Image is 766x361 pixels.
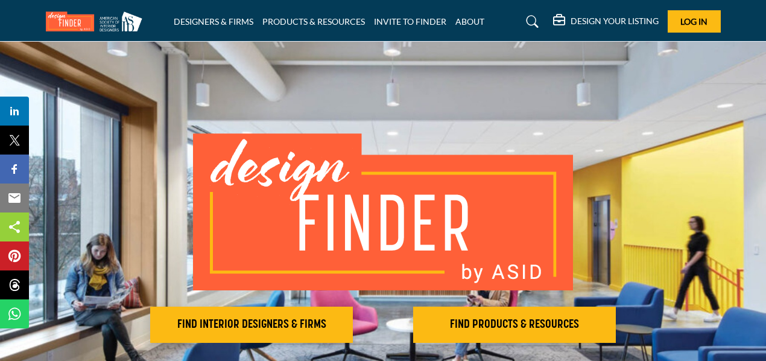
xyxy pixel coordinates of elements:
[193,133,573,290] img: image
[174,16,253,27] a: DESIGNERS & FIRMS
[553,14,659,29] div: DESIGN YOUR LISTING
[46,11,148,31] img: Site Logo
[571,16,659,27] h5: DESIGN YOUR LISTING
[374,16,446,27] a: INVITE TO FINDER
[154,318,349,332] h2: FIND INTERIOR DESIGNERS & FIRMS
[668,10,721,33] button: Log In
[680,16,707,27] span: Log In
[262,16,365,27] a: PRODUCTS & RESOURCES
[413,307,616,343] button: FIND PRODUCTS & RESOURCES
[417,318,612,332] h2: FIND PRODUCTS & RESOURCES
[514,12,546,31] a: Search
[455,16,484,27] a: ABOUT
[150,307,353,343] button: FIND INTERIOR DESIGNERS & FIRMS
